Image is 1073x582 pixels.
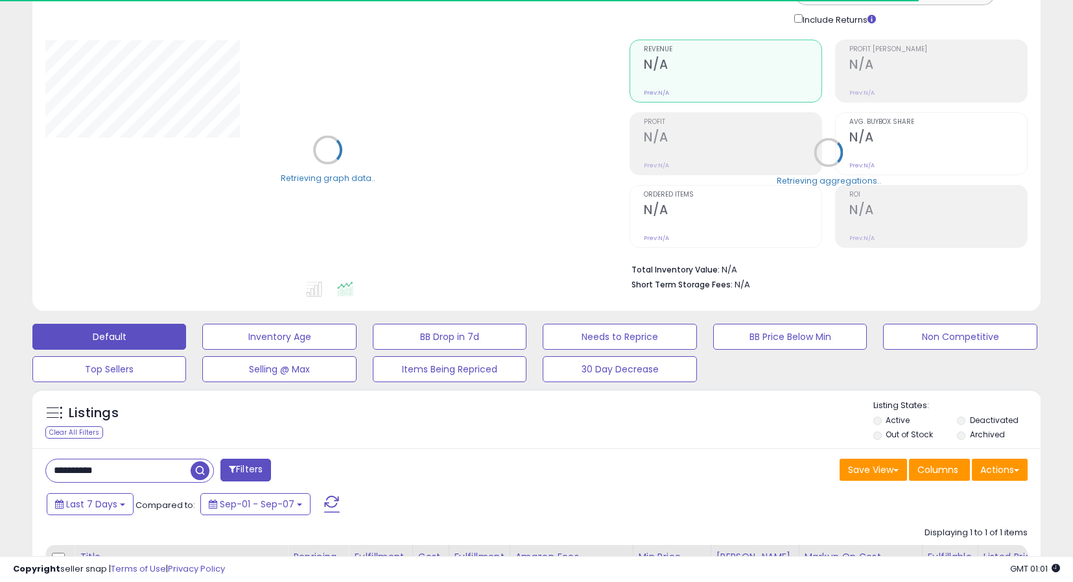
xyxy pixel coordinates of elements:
button: Columns [909,459,970,481]
span: Columns [917,463,958,476]
div: Retrieving graph data.. [281,172,375,184]
button: 30 Day Decrease [543,356,696,382]
button: BB Price Below Min [713,324,867,350]
div: Amazon Fees [515,550,628,564]
button: Needs to Reprice [543,324,696,350]
div: Include Returns [784,12,891,27]
label: Out of Stock [886,429,933,440]
label: Deactivated [970,415,1019,426]
div: Fulfillment Cost [454,550,504,577]
span: Last 7 Days [66,498,117,511]
div: Title [80,550,282,564]
div: Min Price [639,550,705,564]
div: Cost [418,550,443,564]
div: seller snap | | [13,563,225,576]
p: Listing States: [873,400,1041,412]
button: Default [32,324,186,350]
button: Non Competitive [883,324,1037,350]
button: Actions [972,459,1028,481]
button: Items Being Repriced [373,356,526,382]
div: Repricing [293,550,343,564]
label: Active [886,415,910,426]
a: Privacy Policy [168,563,225,575]
div: Fulfillable Quantity [928,550,973,577]
div: [PERSON_NAME] [716,550,794,564]
button: Sep-01 - Sep-07 [200,493,311,515]
button: Last 7 Days [47,493,134,515]
button: Filters [220,459,271,481]
button: Top Sellers [32,356,186,382]
a: Terms of Use [111,563,166,575]
strong: Copyright [13,563,60,575]
button: BB Drop in 7d [373,324,526,350]
div: Clear All Filters [45,426,103,439]
span: Compared to: [136,499,195,511]
label: Archived [970,429,1005,440]
button: Inventory Age [202,324,356,350]
div: Displaying 1 to 1 of 1 items [925,527,1028,539]
div: Retrieving aggregations.. [777,175,881,186]
div: Markup on Cost [805,550,917,564]
button: Save View [840,459,907,481]
h5: Listings [69,404,119,422]
div: Fulfillment [354,550,407,564]
span: Sep-01 - Sep-07 [220,498,294,511]
span: 2025-09-15 01:01 GMT [1010,563,1060,575]
button: Selling @ Max [202,356,356,382]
